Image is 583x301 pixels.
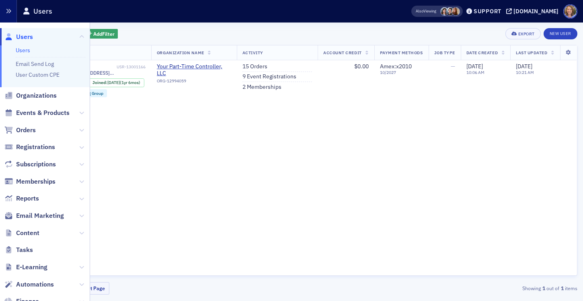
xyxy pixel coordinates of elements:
[505,28,540,39] button: Export
[16,246,33,254] span: Tasks
[4,143,55,152] a: Registrations
[16,280,54,289] span: Automations
[434,50,455,55] span: Job Type
[466,63,483,70] span: [DATE]
[157,50,204,55] span: Organization Name
[4,177,55,186] a: Memberships
[452,7,460,16] span: Sheila Duggan
[16,211,64,220] span: Email Marketing
[16,263,47,272] span: E-Learning
[16,194,39,203] span: Reports
[4,91,57,100] a: Organizations
[354,63,369,70] span: $0.00
[392,285,577,292] div: Showing out of items
[416,8,436,14] span: Viewing
[446,7,454,16] span: Pamela Galey-Coleman
[16,47,30,54] a: Users
[4,211,64,220] a: Email Marketing
[242,84,281,91] a: 2 Memberships
[157,63,231,77] a: Your Part-Time Controller, LLC
[85,29,118,39] button: AddFilter
[93,30,115,37] span: Add Filter
[541,285,546,292] strong: 1
[16,33,33,41] span: Users
[4,263,47,272] a: E-Learning
[4,126,36,135] a: Orders
[380,50,423,55] span: Payment Methods
[107,80,140,85] div: (1yr 6mos)
[451,63,455,70] span: —
[4,280,54,289] a: Automations
[4,160,56,169] a: Subscriptions
[4,33,33,41] a: Users
[466,50,498,55] span: Date Created
[242,63,267,70] a: 15 Orders
[518,32,535,36] div: Export
[242,50,263,55] span: Activity
[16,60,54,68] a: Email Send Log
[88,78,144,87] div: Joined: 2024-03-11 00:00:00
[4,229,39,238] a: Content
[323,50,361,55] span: Account Credit
[474,8,501,15] div: Support
[33,6,52,16] h1: Users
[516,50,547,55] span: Last Updated
[4,109,70,117] a: Events & Products
[16,71,60,78] a: User Custom CPE
[16,91,57,100] span: Organizations
[157,78,231,86] div: ORG-12994059
[107,80,120,85] span: [DATE]
[16,126,36,135] span: Orders
[16,177,55,186] span: Memberships
[513,8,558,15] div: [DOMAIN_NAME]
[4,246,33,254] a: Tasks
[16,160,56,169] span: Subscriptions
[506,8,561,14] button: [DOMAIN_NAME]
[16,143,55,152] span: Registrations
[516,63,532,70] span: [DATE]
[380,63,412,70] span: Amex : x2010
[16,229,39,238] span: Content
[75,64,146,70] div: USR-13001166
[416,8,423,14] div: Also
[516,70,534,75] time: 10:21 AM
[380,70,423,75] span: 10 / 2027
[242,73,296,80] a: 9 Event Registrations
[4,194,39,203] a: Reports
[563,4,577,18] span: Profile
[544,28,577,39] a: New User
[559,285,565,292] strong: 1
[92,80,108,85] span: Joined :
[466,70,484,75] time: 10:06 AM
[440,7,449,16] span: Stacy Svendsen
[16,109,70,117] span: Events & Products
